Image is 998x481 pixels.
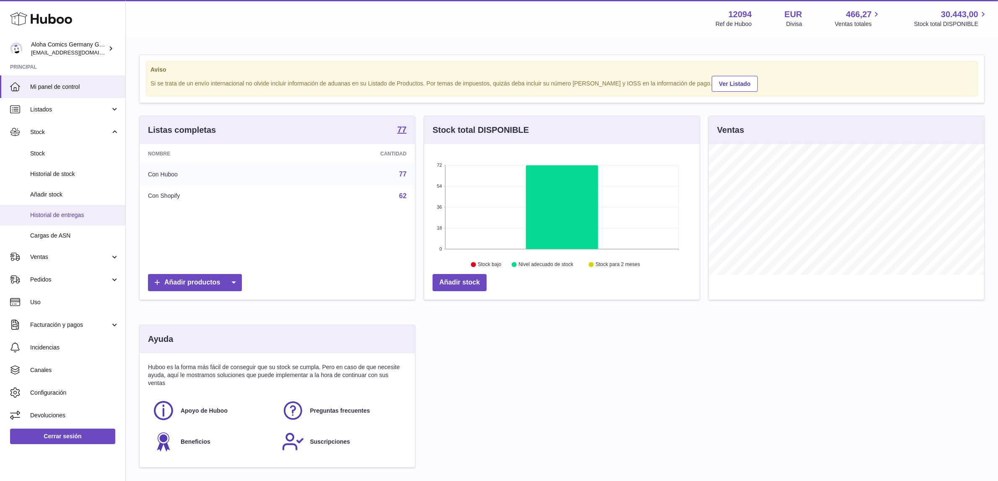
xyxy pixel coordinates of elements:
[397,125,407,135] a: 77
[286,144,415,163] th: Cantidad
[399,192,407,199] a: 62
[785,9,802,20] strong: EUR
[914,9,988,28] a: 30.443,00 Stock total DISPONIBLE
[30,128,110,136] span: Stock
[152,399,273,422] a: Apoyo de Huboo
[30,106,110,114] span: Listados
[786,20,802,28] div: Divisa
[30,389,119,397] span: Configuración
[518,262,574,268] text: Nivel adecuado de stock
[282,399,403,422] a: Preguntas frecuentes
[30,366,119,374] span: Canales
[397,125,407,134] strong: 77
[30,276,110,284] span: Pedidos
[846,9,872,20] span: 466,27
[150,66,973,74] strong: Aviso
[148,363,407,387] p: Huboo es la forma más fácil de conseguir que su stock se cumpla. Pero en caso de que necesite ayu...
[914,20,988,28] span: Stock total DISPONIBLE
[30,83,119,91] span: Mi panel de control
[30,298,119,306] span: Uso
[181,407,228,415] span: Apoyo de Huboo
[310,438,350,446] span: Suscripciones
[835,20,881,28] span: Ventas totales
[717,124,744,136] h3: Ventas
[30,253,110,261] span: Ventas
[140,163,286,185] td: Con Huboo
[30,411,119,419] span: Devoluciones
[437,225,442,230] text: 18
[433,274,487,291] a: Añadir stock
[437,184,442,189] text: 54
[30,191,119,199] span: Añadir stock
[181,438,210,446] span: Beneficios
[140,185,286,207] td: Con Shopify
[30,344,119,352] span: Incidencias
[941,9,978,20] span: 30.443,00
[30,211,119,219] span: Historial de entregas
[148,334,173,345] h3: Ayuda
[596,262,640,268] text: Stock para 2 meses
[31,41,106,57] div: Aloha Comics Germany GmbH
[30,232,119,240] span: Cargas de ASN
[148,124,216,136] h3: Listas completas
[712,76,757,92] a: Ver Listado
[399,171,407,178] a: 77
[150,75,973,92] div: Si se trata de un envío internacional no olvide incluir información de aduanas en su Listado de P...
[152,430,273,453] a: Beneficios
[728,9,752,20] strong: 12094
[433,124,529,136] h3: Stock total DISPONIBLE
[10,429,115,444] a: Cerrar sesión
[30,321,110,329] span: Facturación y pagos
[30,170,119,178] span: Historial de stock
[478,262,501,268] text: Stock bajo
[715,20,752,28] div: Ref de Huboo
[10,42,23,55] img: internalAdmin-12094@internal.huboo.com
[31,49,123,56] span: [EMAIL_ADDRESS][DOMAIN_NAME]
[140,144,286,163] th: Nombre
[439,246,442,251] text: 0
[148,274,242,291] a: Añadir productos
[437,204,442,209] text: 36
[310,407,370,415] span: Preguntas frecuentes
[282,430,403,453] a: Suscripciones
[835,9,881,28] a: 466,27 Ventas totales
[30,150,119,158] span: Stock
[437,163,442,168] text: 72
